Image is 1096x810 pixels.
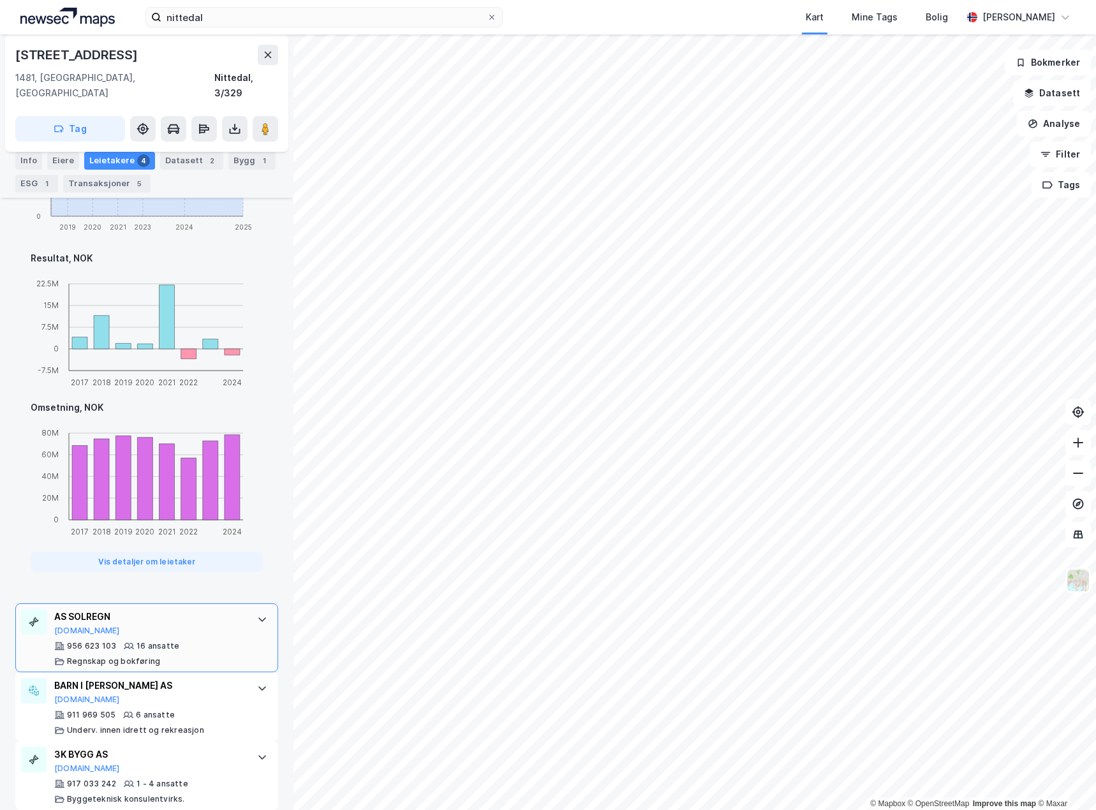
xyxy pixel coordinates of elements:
div: 16 ansatte [137,641,179,651]
tspan: 2018 [93,377,111,387]
div: [PERSON_NAME] [982,10,1055,25]
button: Analyse [1017,111,1091,136]
div: 4 [137,154,150,167]
a: Mapbox [870,799,905,808]
div: Omsetning, NOK [31,400,263,415]
div: 956 623 103 [67,641,116,651]
button: Vis detaljer om leietaker [31,552,263,572]
button: Filter [1030,142,1091,167]
tspan: 2024 [223,526,242,536]
tspan: 2017 [71,377,89,387]
input: Søk på adresse, matrikkel, gårdeiere, leietakere eller personer [161,8,487,27]
div: Bygg [228,152,276,170]
button: Tag [15,116,125,142]
tspan: 80M [41,428,59,438]
div: Leietakere [84,152,155,170]
button: [DOMAIN_NAME] [54,763,120,774]
div: AS SOLREGN [54,609,244,624]
button: Bokmerker [1005,50,1091,75]
tspan: 2023 [134,223,151,231]
div: 3K BYGG AS [54,747,244,762]
div: 1 - 4 ansatte [137,779,188,789]
div: Bolig [926,10,948,25]
div: Byggeteknisk konsulentvirks. [67,794,185,804]
tspan: 2020 [135,526,154,536]
iframe: Chat Widget [1032,749,1096,810]
tspan: 0 [54,515,59,524]
tspan: 7.5M [41,322,59,332]
button: Datasett [1013,80,1091,106]
button: [DOMAIN_NAME] [54,695,120,705]
div: Datasett [160,152,223,170]
div: Nittedal, 3/329 [214,70,278,101]
div: Eiere [47,152,79,170]
tspan: 2021 [158,526,176,536]
tspan: 22.5M [36,279,59,288]
img: logo.a4113a55bc3d86da70a041830d287a7e.svg [20,8,115,27]
div: 1481, [GEOGRAPHIC_DATA], [GEOGRAPHIC_DATA] [15,70,214,101]
tspan: 2021 [158,377,176,387]
tspan: 2024 [223,377,242,387]
div: Mine Tags [852,10,898,25]
div: 917 033 242 [67,779,116,789]
div: Kart [806,10,824,25]
tspan: 2021 [110,223,126,231]
tspan: 2018 [93,526,111,536]
tspan: 60M [41,450,59,459]
tspan: 2022 [179,377,198,387]
div: Info [15,152,42,170]
tspan: 2025 [235,223,252,231]
div: Transaksjoner [63,175,151,193]
tspan: 2019 [114,526,133,536]
img: Z [1066,568,1090,593]
div: 911 969 505 [67,710,115,720]
button: Tags [1032,172,1091,198]
div: BARN I [PERSON_NAME] AS [54,678,244,693]
div: [STREET_ADDRESS] [15,45,140,65]
div: 1 [258,154,270,167]
div: Kontrollprogram for chat [1032,749,1096,810]
tspan: 15M [43,300,59,310]
div: Resultat, NOK [31,251,263,266]
a: Improve this map [973,799,1036,808]
div: 5 [133,177,145,190]
a: OpenStreetMap [908,799,970,808]
button: [DOMAIN_NAME] [54,626,120,636]
tspan: 2022 [179,526,198,536]
tspan: 20M [42,493,59,503]
tspan: 2019 [114,377,133,387]
tspan: 0 [36,212,41,219]
div: Regnskap og bokføring [67,656,160,666]
tspan: -7.5M [38,365,59,375]
div: 1 [40,177,53,190]
div: ESG [15,175,58,193]
tspan: 2024 [175,223,193,231]
tspan: 2019 [59,223,76,231]
div: 2 [205,154,218,167]
div: Underv. innen idrett og rekreasjon [67,725,204,735]
tspan: 40M [41,471,59,481]
tspan: 5 [37,190,41,198]
tspan: 0 [54,344,59,353]
tspan: 2017 [71,526,89,536]
tspan: 2020 [84,223,101,231]
div: 6 ansatte [136,710,175,720]
tspan: 2020 [135,377,154,387]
